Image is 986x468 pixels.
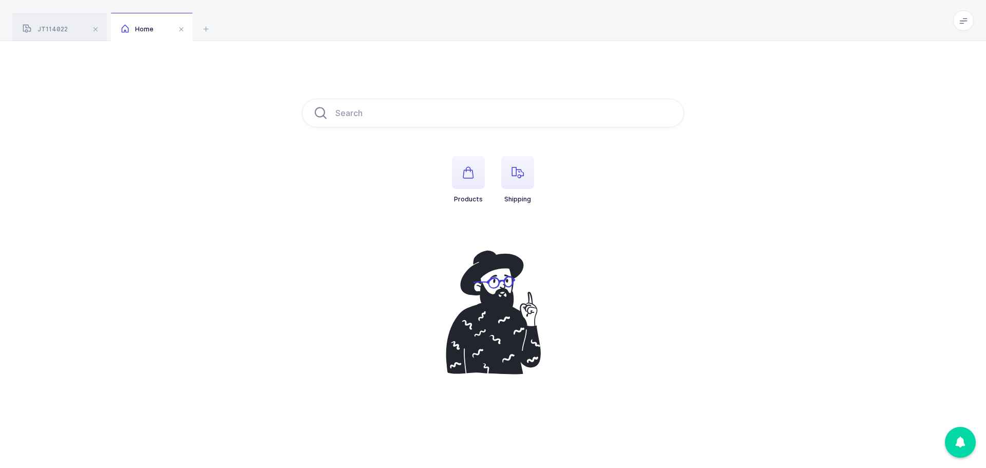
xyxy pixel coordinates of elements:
[435,245,551,380] img: pointing-up.svg
[452,156,485,203] button: Products
[501,156,534,203] button: Shipping
[121,25,154,33] span: Home
[23,25,68,33] span: JT114022
[302,99,684,127] input: Search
